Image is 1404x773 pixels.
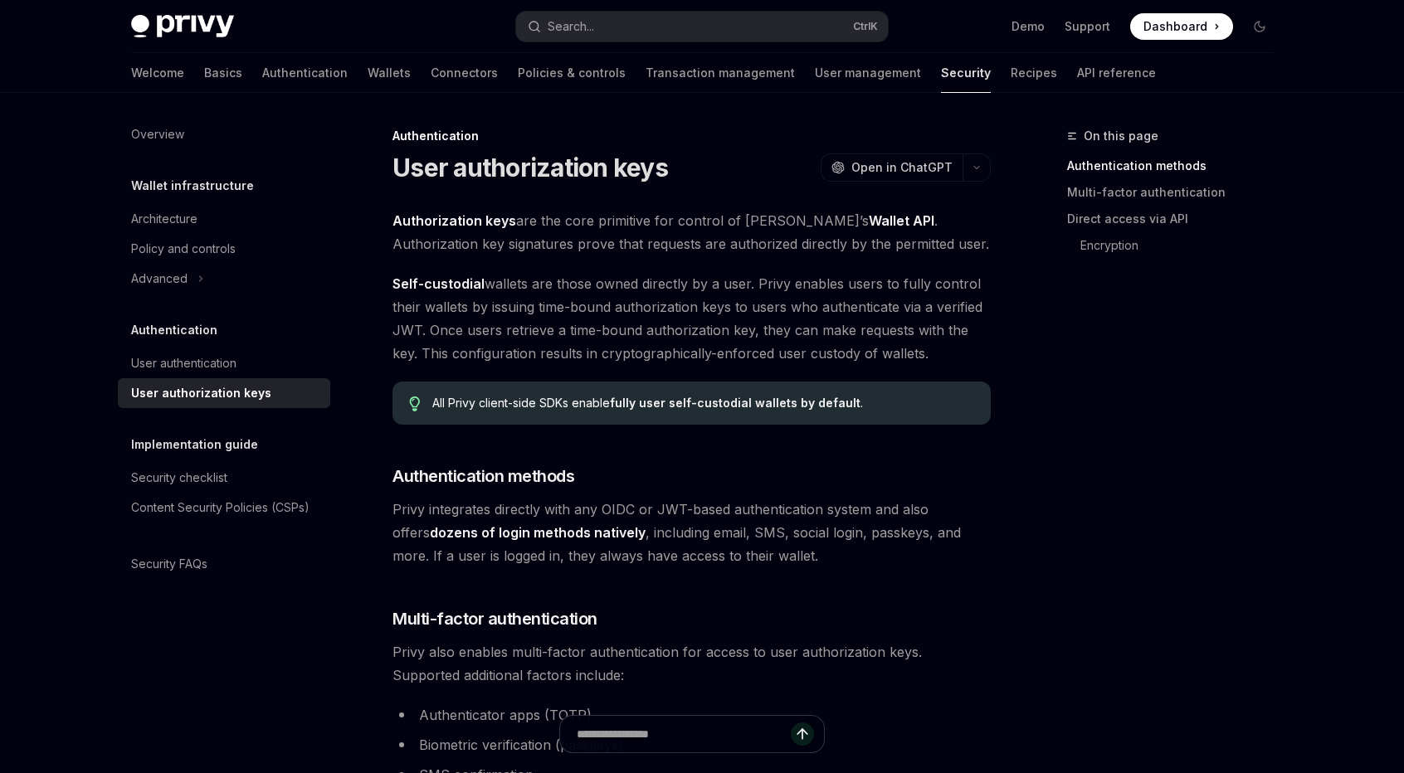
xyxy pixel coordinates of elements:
[853,20,878,33] span: Ctrl K
[1246,13,1273,40] button: Toggle dark mode
[262,53,348,93] a: Authentication
[118,549,330,579] a: Security FAQs
[392,153,668,182] h1: User authorization keys
[131,176,254,196] h5: Wallet infrastructure
[368,53,411,93] a: Wallets
[1012,18,1045,35] a: Demo
[131,320,217,340] h5: Authentication
[516,12,888,41] button: Search...CtrlK
[118,119,330,149] a: Overview
[131,498,310,518] div: Content Security Policies (CSPs)
[392,640,991,687] span: Privy also enables multi-factor authentication for access to user authorization keys. Supported a...
[941,53,991,93] a: Security
[392,703,991,727] li: Authenticator apps (TOTP)
[1080,232,1286,259] a: Encryption
[409,396,421,411] svg: Tip
[392,607,597,630] span: Multi-factor authentication
[1065,18,1110,35] a: Support
[1067,206,1286,232] a: Direct access via API
[815,53,921,93] a: User management
[610,396,860,410] strong: fully user self-custodial wallets by default
[392,272,991,365] span: wallets are those owned directly by a user. Privy enables users to fully control their wallets by...
[430,524,646,542] a: dozens of login methods natively
[131,239,236,259] div: Policy and controls
[1077,53,1156,93] a: API reference
[431,53,498,93] a: Connectors
[869,212,934,230] a: Wallet API
[392,209,991,255] span: are the core primitive for control of [PERSON_NAME]’s . Authorization key signatures prove that r...
[392,275,485,292] strong: Self-custodial
[432,395,974,411] div: All Privy client-side SDKs enable .
[1143,18,1207,35] span: Dashboard
[1011,53,1057,93] a: Recipes
[131,383,271,403] div: User authorization keys
[392,498,991,567] span: Privy integrates directly with any OIDC or JWT-based authentication system and also offers , incl...
[518,53,626,93] a: Policies & controls
[646,53,795,93] a: Transaction management
[118,204,330,234] a: Architecture
[392,128,991,144] div: Authentication
[118,463,330,493] a: Security checklist
[392,212,516,230] a: Authorization keys
[851,159,953,176] span: Open in ChatGPT
[131,209,197,229] div: Architecture
[821,153,963,182] button: Open in ChatGPT
[131,353,236,373] div: User authentication
[1084,126,1158,146] span: On this page
[131,53,184,93] a: Welcome
[548,17,594,36] div: Search...
[131,124,184,144] div: Overview
[131,435,258,455] h5: Implementation guide
[1130,13,1233,40] a: Dashboard
[131,554,207,574] div: Security FAQs
[131,15,234,38] img: dark logo
[118,234,330,264] a: Policy and controls
[1067,153,1286,179] a: Authentication methods
[392,464,574,488] span: Authentication methods
[1067,179,1286,206] a: Multi-factor authentication
[791,722,814,746] button: Send message
[118,378,330,408] a: User authorization keys
[131,468,227,488] div: Security checklist
[204,53,242,93] a: Basics
[118,348,330,378] a: User authentication
[118,493,330,523] a: Content Security Policies (CSPs)
[131,269,188,289] div: Advanced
